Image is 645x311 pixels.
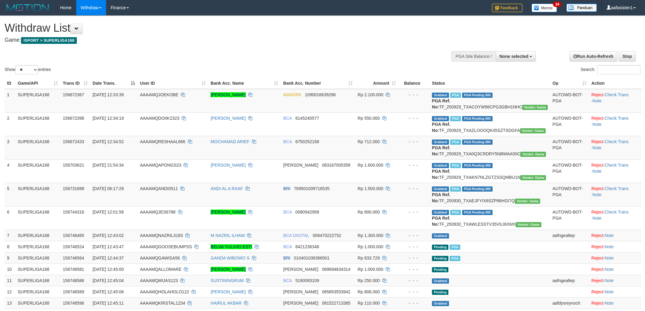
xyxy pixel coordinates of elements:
[93,289,124,294] span: [DATE] 12:45:06
[589,297,642,309] td: ·
[589,159,642,183] td: · ·
[429,206,550,230] td: TF_250930_TXAWLESSTV35VILI6XMX
[604,256,614,260] a: Note
[5,136,15,159] td: 3
[604,92,629,97] a: Check Trans
[589,183,642,206] td: · ·
[462,140,493,145] span: PGA Pending
[21,37,77,44] span: ISPORT > SUPERLIGA168
[432,192,450,203] b: PGA Ref. No:
[432,210,449,215] span: Grabbed
[211,116,246,121] a: [PERSON_NAME]
[358,186,383,191] span: Rp 1.500.000
[450,93,461,98] span: Marked by aafsengchandara
[450,245,460,250] span: Marked by aafsoycanthlai
[358,289,380,294] span: Rp 806.000
[140,301,185,306] span: AAAAMQKRISTAL1234
[5,22,424,34] h1: Withdraw List
[591,289,604,294] a: Reject
[553,2,561,7] span: 34
[63,278,84,283] span: 156746586
[593,192,602,197] a: Note
[5,183,15,206] td: 5
[93,244,124,249] span: [DATE] 12:43:47
[589,275,642,286] td: ·
[589,89,642,113] td: · ·
[5,252,15,263] td: 9
[60,78,90,89] th: Trans ID: activate to sort column ascending
[295,278,319,283] span: Copy 5190093109 to clipboard
[604,186,629,191] a: Check Trans
[283,186,290,191] span: BRI
[432,245,448,250] span: Pending
[604,139,629,144] a: Check Trans
[208,78,281,89] th: Bank Acc. Name: activate to sort column ascending
[589,136,642,159] td: · ·
[492,4,522,12] img: Feedback.jpg
[283,233,309,238] span: BCA DIGITAL
[432,233,449,239] span: Grabbed
[295,244,319,249] span: Copy 8421236348 to clipboard
[401,209,427,215] div: - - -
[432,122,450,133] b: PGA Ref. No:
[589,206,642,230] td: · ·
[211,186,243,191] a: ANDI AL A RAAF
[550,275,589,286] td: aafngealtep
[322,267,350,272] span: Copy 089694834314 to clipboard
[93,301,124,306] span: [DATE] 12:45:11
[63,210,84,214] span: 156744316
[432,93,449,98] span: Grabbed
[5,159,15,183] td: 4
[604,301,614,306] a: Note
[358,92,383,97] span: Rp 2.100.000
[5,37,424,43] h4: Game:
[589,230,642,241] td: ·
[355,78,398,89] th: Amount: activate to sort column ascending
[591,256,604,260] a: Reject
[450,116,461,121] span: Marked by aafsoycanthlai
[432,216,450,227] b: PGA Ref. No:
[401,92,427,98] div: - - -
[211,289,246,294] a: [PERSON_NAME]
[63,301,84,306] span: 156746596
[93,233,124,238] span: [DATE] 12:43:02
[520,152,546,157] span: Vendor URL: https://trx31.1velocity.biz
[140,278,178,283] span: AAAAMQMIJAS123
[604,210,629,214] a: Check Trans
[140,116,179,121] span: AAAAMQDOIIK2323
[589,286,642,297] td: ·
[532,4,557,12] img: Button%20Memo.svg
[550,112,589,136] td: AUTOWD-BOT-PGA
[140,256,180,260] span: AAAAMQGAWISA56
[604,233,614,238] a: Note
[569,51,617,62] a: Run Auto-Refresh
[15,252,60,263] td: SUPERLIGA168
[5,206,15,230] td: 6
[604,289,614,294] a: Note
[358,139,380,144] span: Rp 712.000
[63,92,84,97] span: 156672367
[63,116,84,121] span: 156672398
[401,139,427,145] div: - - -
[15,275,60,286] td: SUPERLIGA168
[211,256,250,260] a: GANDA WIBOWO S
[358,116,380,121] span: Rp 550.000
[589,112,642,136] td: · ·
[591,233,604,238] a: Reject
[305,92,336,97] span: Copy 1090016639296 to clipboard
[15,65,38,74] select: Showentries
[295,210,319,214] span: Copy 0080942958 to clipboard
[283,163,318,168] span: [PERSON_NAME]
[211,92,246,97] a: [PERSON_NAME]
[358,163,383,168] span: Rp 1.600.000
[550,206,589,230] td: AUTOWD-BOT-PGA
[313,233,341,238] span: Copy 009470222752 to clipboard
[211,278,244,283] a: SUSTININGRUM
[591,92,604,97] a: Reject
[140,267,181,272] span: AAAAMQALLOMARE
[93,163,124,168] span: [DATE] 21:54:34
[604,163,629,168] a: Check Trans
[589,78,642,89] th: Action
[15,263,60,275] td: SUPERLIGA168
[429,159,550,183] td: TF_250929_TXAKN7NLZGTZSSQMBU1N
